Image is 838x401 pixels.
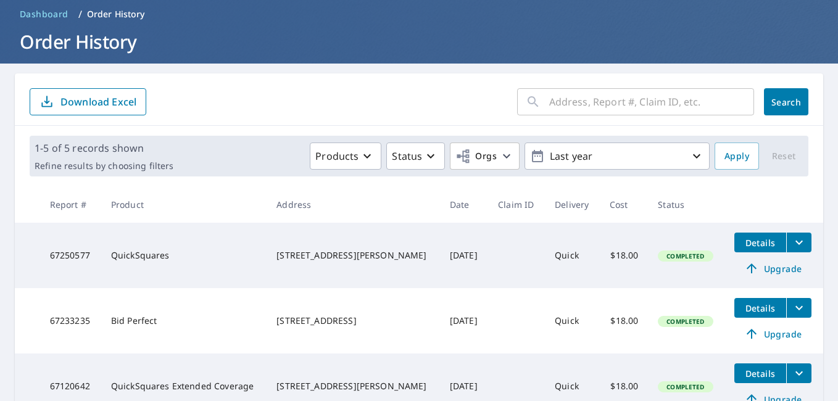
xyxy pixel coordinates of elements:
input: Address, Report #, Claim ID, etc. [549,85,754,119]
p: Download Excel [60,95,136,109]
td: 67250577 [40,223,101,288]
a: Upgrade [734,324,811,344]
td: $18.00 [600,223,648,288]
p: 1-5 of 5 records shown [35,141,173,155]
button: detailsBtn-67233235 [734,298,786,318]
th: Status [648,186,724,223]
th: Date [440,186,488,223]
td: [DATE] [440,223,488,288]
div: [STREET_ADDRESS][PERSON_NAME] [276,249,430,262]
h1: Order History [15,29,823,54]
a: Upgrade [734,258,811,278]
span: Apply [724,149,749,164]
td: Quick [545,223,600,288]
td: [DATE] [440,288,488,353]
button: Orgs [450,143,520,170]
td: $18.00 [600,288,648,353]
button: Last year [525,143,710,170]
th: Cost [600,186,648,223]
th: Claim ID [488,186,545,223]
p: Status [392,149,422,163]
th: Address [267,186,440,223]
th: Report # [40,186,101,223]
div: [STREET_ADDRESS][PERSON_NAME] [276,380,430,392]
button: filesDropdownBtn-67120642 [786,363,811,383]
span: Search [774,96,799,108]
span: Details [742,237,779,249]
nav: breadcrumb [15,4,823,24]
span: Completed [659,317,711,326]
p: Products [315,149,359,163]
button: Search [764,88,808,115]
button: Download Excel [30,88,146,115]
p: Refine results by choosing filters [35,160,173,172]
th: Delivery [545,186,600,223]
button: Products [310,143,381,170]
span: Completed [659,382,711,391]
p: Last year [545,146,689,167]
button: detailsBtn-67120642 [734,363,786,383]
span: Completed [659,252,711,260]
a: Dashboard [15,4,73,24]
div: [STREET_ADDRESS] [276,315,430,327]
td: QuickSquares [101,223,267,288]
span: Upgrade [742,261,804,276]
td: Quick [545,288,600,353]
span: Dashboard [20,8,68,20]
span: Upgrade [742,326,804,341]
span: Details [742,368,779,379]
button: detailsBtn-67250577 [734,233,786,252]
button: Apply [715,143,759,170]
td: 67233235 [40,288,101,353]
button: filesDropdownBtn-67250577 [786,233,811,252]
button: Status [386,143,445,170]
li: / [78,7,82,22]
span: Details [742,302,779,314]
button: filesDropdownBtn-67233235 [786,298,811,318]
p: Order History [87,8,145,20]
td: Bid Perfect [101,288,267,353]
span: Orgs [455,149,497,164]
th: Product [101,186,267,223]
